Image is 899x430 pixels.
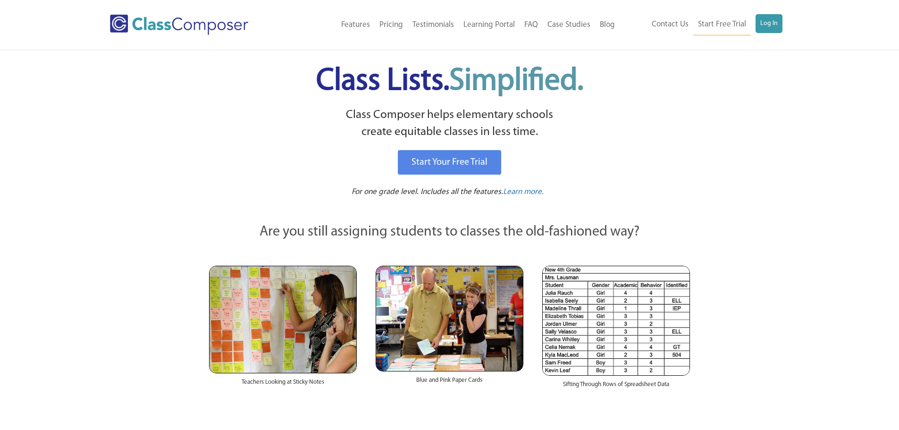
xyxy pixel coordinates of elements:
span: For one grade level. Includes all the features. [352,188,503,196]
a: Features [336,15,375,35]
nav: Header Menu [620,14,782,35]
nav: Header Menu [287,15,620,35]
img: Class Composer [110,15,248,35]
span: Class Lists. [316,66,583,97]
div: Blue and Pink Paper Cards [376,371,523,394]
p: Are you still assigning students to classes the old-fashioned way? [209,222,690,243]
span: Learn more. [503,188,544,196]
div: Sifting Through Rows of Spreadsheet Data [542,376,690,398]
p: Class Composer helps elementary schools create equitable classes in less time. [208,107,692,141]
a: FAQ [520,15,543,35]
a: Blog [595,15,620,35]
a: Contact Us [647,14,693,35]
span: Simplified. [449,66,583,97]
img: Teachers Looking at Sticky Notes [209,266,357,373]
a: Pricing [375,15,408,35]
span: Start Your Free Trial [412,158,487,167]
div: Teachers Looking at Sticky Notes [209,373,357,396]
a: Testimonials [408,15,459,35]
a: Learning Portal [459,15,520,35]
a: Case Studies [543,15,595,35]
a: Learn more. [503,186,544,198]
a: Log In [756,14,782,33]
img: Blue and Pink Paper Cards [376,266,523,371]
a: Start Free Trial [693,14,751,35]
img: Spreadsheets [542,266,690,376]
a: Start Your Free Trial [398,150,501,175]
